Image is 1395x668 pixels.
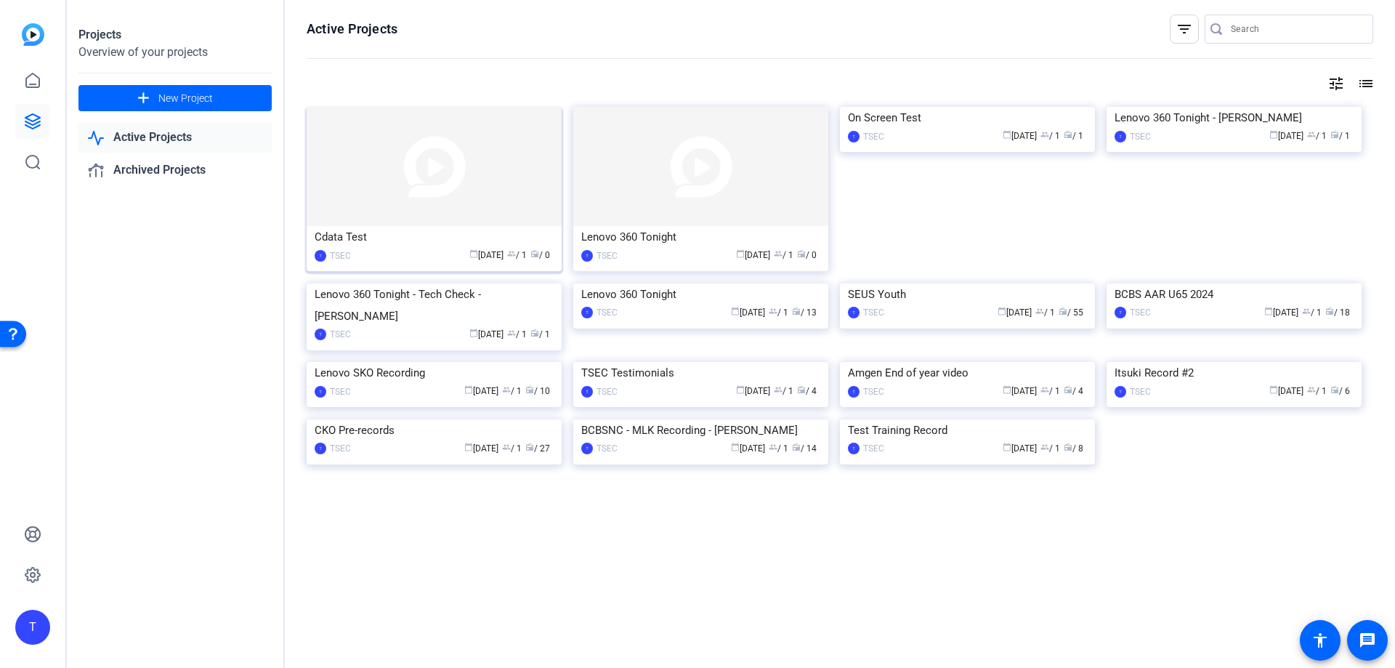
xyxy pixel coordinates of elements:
span: calendar_today [1003,443,1011,451]
span: calendar_today [469,249,478,258]
span: radio [1330,385,1339,394]
span: / 14 [792,443,817,454]
span: radio [1064,385,1072,394]
span: calendar_today [736,385,745,394]
span: [DATE] [1269,131,1303,141]
span: / 1 [769,307,788,318]
div: Projects [78,26,272,44]
div: Lenovo SKO Recording [315,362,554,384]
div: Lenovo 360 Tonight [581,283,820,305]
div: T [581,443,593,454]
mat-icon: filter_list [1176,20,1193,38]
span: calendar_today [736,249,745,258]
span: / 1 [1302,307,1322,318]
span: group [1040,130,1049,139]
span: [DATE] [1269,386,1303,396]
span: / 1 [1064,131,1083,141]
mat-icon: message [1359,632,1376,649]
span: [DATE] [464,443,498,454]
span: [DATE] [731,307,765,318]
span: [DATE] [998,307,1032,318]
span: / 0 [797,250,817,260]
mat-icon: accessibility [1311,632,1329,649]
div: T [1115,386,1126,398]
span: radio [1064,443,1072,451]
span: radio [792,443,801,451]
span: group [774,385,783,394]
input: Search [1231,20,1362,38]
div: TSEC [330,249,351,263]
span: New Project [158,91,213,106]
span: / 18 [1325,307,1350,318]
span: group [1040,385,1049,394]
div: T [1115,307,1126,318]
div: T [848,443,860,454]
span: / 1 [1307,131,1327,141]
span: group [502,443,511,451]
span: radio [797,385,806,394]
span: / 1 [502,443,522,454]
div: T [581,307,593,318]
span: group [1302,307,1311,315]
span: [DATE] [1003,386,1037,396]
div: Lenovo 360 Tonight - Tech Check - [PERSON_NAME] [315,283,554,327]
div: T [848,386,860,398]
span: / 1 [1040,131,1060,141]
span: / 4 [1064,386,1083,396]
div: TSEC Testimonials [581,362,820,384]
div: TSEC [863,305,884,320]
div: TSEC [597,249,618,263]
div: SEUS Youth [848,283,1087,305]
div: TSEC [1130,129,1151,144]
div: TSEC [330,441,351,456]
div: T [315,329,326,340]
div: Itsuki Record #2 [1115,362,1354,384]
div: TSEC [1130,385,1151,399]
div: T [1115,131,1126,142]
mat-icon: tune [1327,75,1345,92]
span: calendar_today [464,443,473,451]
span: / 1 [1035,307,1055,318]
h1: Active Projects [307,20,397,38]
span: [DATE] [736,386,770,396]
span: [DATE] [1003,443,1037,454]
span: group [1035,307,1044,315]
span: group [502,385,511,394]
span: calendar_today [731,443,740,451]
span: radio [530,249,539,258]
span: [DATE] [1003,131,1037,141]
span: / 1 [530,329,550,339]
span: radio [525,443,534,451]
span: group [1040,443,1049,451]
div: TSEC [597,441,618,456]
span: / 1 [507,250,527,260]
div: TSEC [863,441,884,456]
mat-icon: add [134,89,153,108]
span: [DATE] [1264,307,1298,318]
span: calendar_today [1269,385,1278,394]
span: calendar_today [1269,130,1278,139]
span: group [507,329,516,337]
div: TSEC [863,385,884,399]
span: group [769,443,777,451]
span: calendar_today [998,307,1006,315]
span: radio [792,307,801,315]
div: T [848,131,860,142]
span: group [507,249,516,258]
span: calendar_today [464,385,473,394]
span: calendar_today [469,329,478,337]
span: / 1 [774,386,793,396]
div: BCBS AAR U65 2024 [1115,283,1354,305]
div: TSEC [597,385,618,399]
div: TSEC [863,129,884,144]
div: T [315,443,326,454]
button: New Project [78,85,272,111]
span: calendar_today [1264,307,1273,315]
span: / 55 [1059,307,1083,318]
div: TSEC [1130,305,1151,320]
span: / 1 [1330,131,1350,141]
span: / 1 [502,386,522,396]
span: / 1 [774,250,793,260]
div: CKO Pre-records [315,419,554,441]
span: / 10 [525,386,550,396]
